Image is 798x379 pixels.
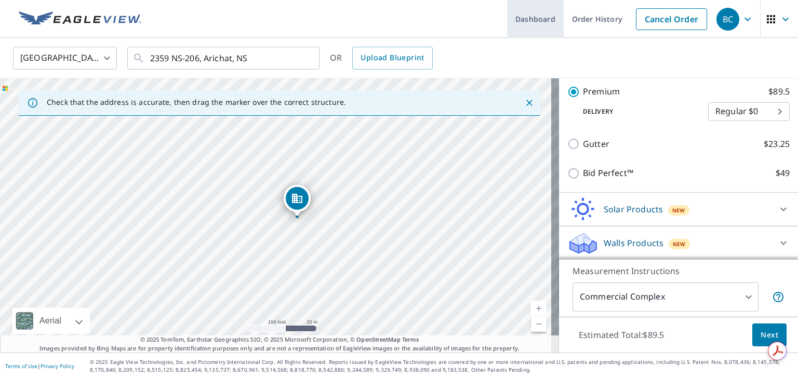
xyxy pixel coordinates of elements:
[570,323,672,346] p: Estimated Total: $89.5
[140,335,419,344] span: © 2025 TomTom, Earthstar Geographics SIO, © 2025 Microsoft Corporation, ©
[716,8,739,31] div: BC
[12,308,90,334] div: Aerial
[284,185,311,217] div: Dropped pin, building 1, Commercial property, 2359 206 RICHMOND NS B0E1A0
[673,240,686,248] span: New
[567,231,790,255] div: Walls ProductsNew
[752,323,787,347] button: Next
[361,51,424,64] span: Upload Blueprint
[583,167,633,180] p: Bid Perfect™
[330,47,433,70] div: OR
[5,362,37,370] a: Terms of Use
[772,291,784,303] span: Each building may require a separate measurement report; if so, your account will be billed per r...
[36,308,64,334] div: Aerial
[531,301,547,316] a: Current Level 18, Zoom In
[573,282,759,312] div: Commercial Complex
[776,167,790,180] p: $49
[47,98,346,107] p: Check that the address is accurate, then drag the marker over the correct structure.
[13,44,117,73] div: [GEOGRAPHIC_DATA]
[90,358,793,374] p: © 2025 Eagle View Technologies, Inc. and Pictometry International Corp. All Rights Reserved. Repo...
[636,8,707,30] a: Cancel Order
[583,138,609,151] p: Gutter
[19,11,141,27] img: EV Logo
[768,85,790,98] p: $89.5
[41,362,74,370] a: Privacy Policy
[573,265,784,277] p: Measurement Instructions
[708,97,790,126] div: Regular $0
[764,138,790,151] p: $23.25
[604,203,663,215] p: Solar Products
[567,107,708,116] p: Delivery
[5,363,74,369] p: |
[604,237,663,249] p: Walls Products
[672,206,685,214] span: New
[523,96,536,110] button: Close
[567,197,790,222] div: Solar ProductsNew
[531,316,547,332] a: Current Level 18, Zoom Out
[352,47,432,70] a: Upload Blueprint
[583,85,620,98] p: Premium
[402,335,419,343] a: Terms
[356,335,400,343] a: OpenStreetMap
[761,329,778,342] span: Next
[150,44,298,73] input: Search by address or latitude-longitude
